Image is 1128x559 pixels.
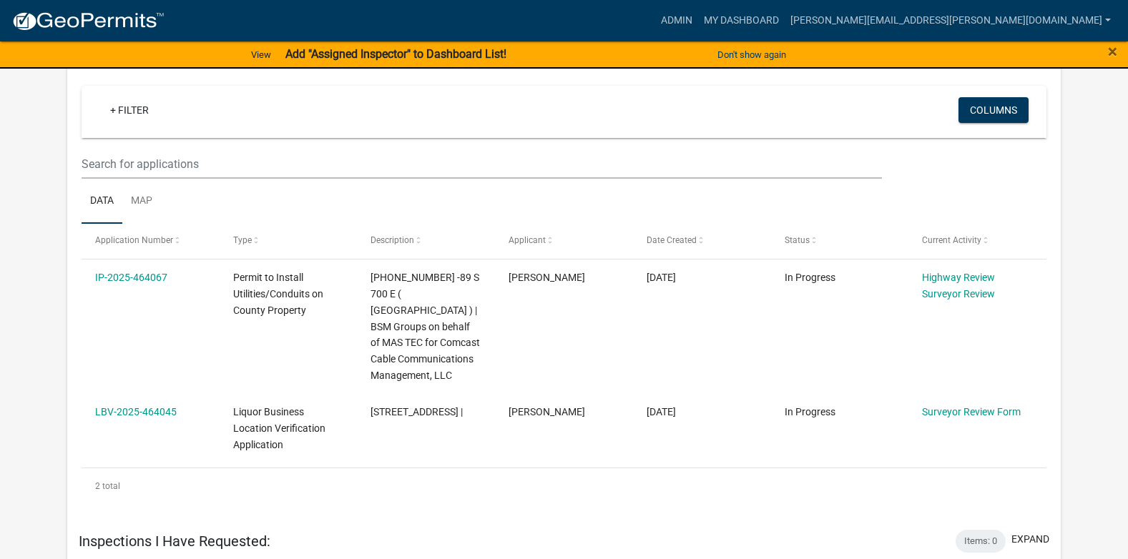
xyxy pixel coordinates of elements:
span: Liquor Business Location Verification Application [233,406,325,450]
datatable-header-cell: Description [357,224,495,258]
span: Status [785,235,810,245]
div: Items: 0 [956,530,1006,553]
a: LBV-2025-464045 [95,406,177,417]
a: Surveyor Review Form [922,406,1021,417]
span: Application Number [95,235,173,245]
button: expand [1011,532,1049,547]
span: × [1108,41,1117,61]
button: Columns [958,97,1029,123]
a: IP-2025-464067 [95,272,167,283]
datatable-header-cell: Application Number [82,224,220,258]
div: 2 total [82,468,1046,504]
datatable-header-cell: Date Created [633,224,771,258]
span: In Progress [785,406,835,417]
input: Search for applications [82,149,882,179]
a: Surveyor Review [922,288,995,300]
a: Map [122,179,161,224]
a: Highway Review [922,272,995,283]
span: 08/14/2025 [647,272,676,283]
a: View [245,43,277,66]
datatable-header-cell: Type [220,224,358,258]
a: [PERSON_NAME][EMAIL_ADDRESS][PERSON_NAME][DOMAIN_NAME] [785,7,1117,34]
strong: Add "Assigned Inspector" to Dashboard List! [285,47,506,61]
datatable-header-cell: Current Activity [908,224,1046,258]
a: Admin [655,7,698,34]
button: Don't show again [712,43,792,66]
button: Close [1108,43,1117,60]
a: My Dashboard [698,7,785,34]
a: Data [82,179,122,224]
span: Mark Webb [509,406,585,417]
span: 08/14/2025 [647,406,676,417]
div: collapse [67,60,1061,518]
span: Type [233,235,252,245]
span: Current Activity [922,235,981,245]
span: In Progress [785,272,835,283]
datatable-header-cell: Status [770,224,908,258]
h5: Inspections I Have Requested: [79,533,270,550]
span: Kevin Maxwell [509,272,585,283]
span: Description [371,235,414,245]
span: 25-01355-01 -89 S 700 E ( Greentown ) | BSM Groups on behalf of MAS TEC for Comcast Cable Communi... [371,272,480,381]
span: Applicant [509,235,546,245]
span: Permit to Install Utilities/Conduits on County Property [233,272,323,316]
span: Date Created [647,235,697,245]
span: 219 W Jefferson St, Kokomo, IN 46901 | [371,406,463,417]
a: + Filter [99,97,160,123]
datatable-header-cell: Applicant [495,224,633,258]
